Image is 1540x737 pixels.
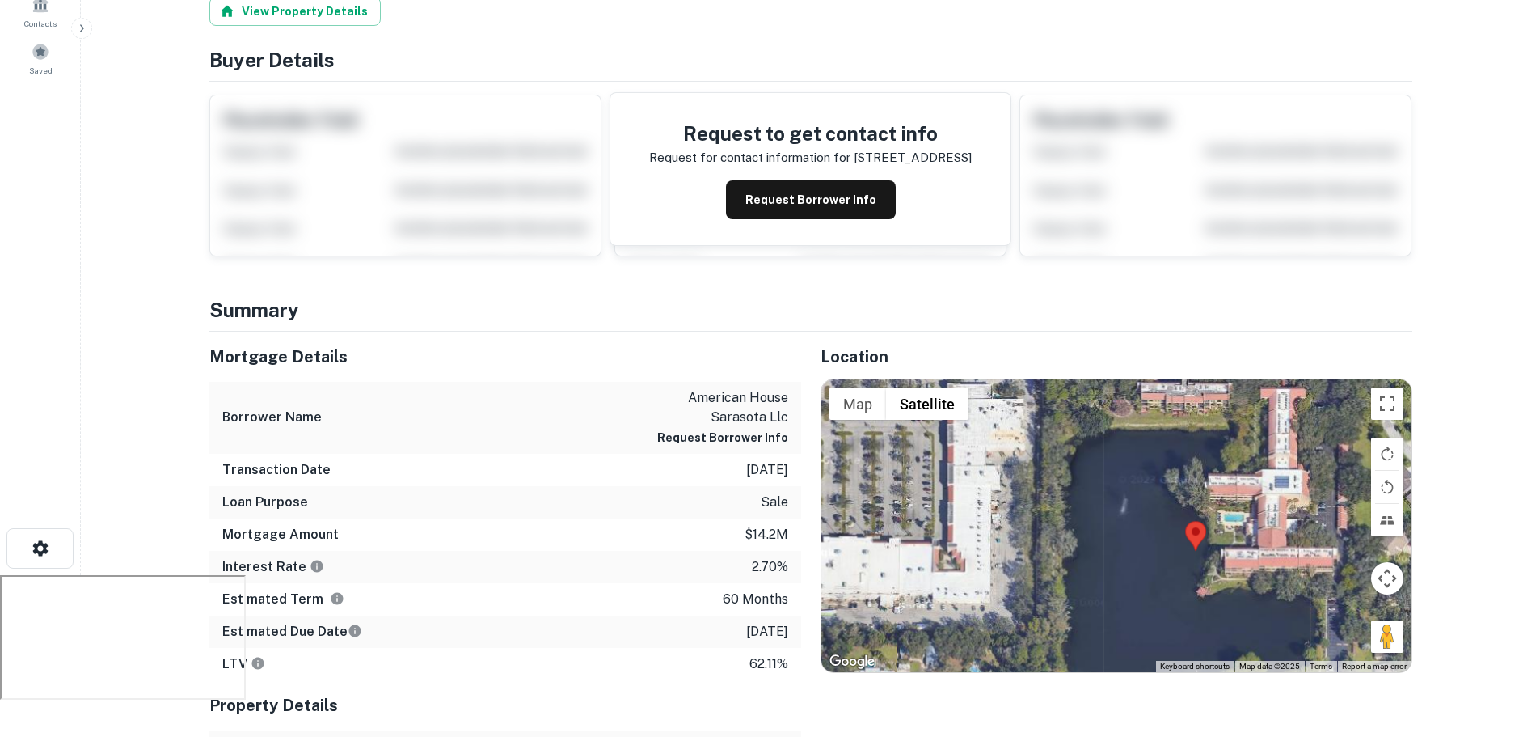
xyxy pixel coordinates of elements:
[854,148,972,167] p: [STREET_ADDRESS]
[752,557,788,577] p: 2.70%
[761,493,788,512] p: sale
[1371,471,1403,503] button: Rotate map counterclockwise
[829,388,886,420] button: Show street map
[209,345,801,369] h5: Mortgage Details
[1371,621,1403,653] button: Drag Pegman onto the map to open Street View
[1342,662,1407,671] a: Report a map error
[1160,661,1230,672] button: Keyboard shortcuts
[745,525,788,544] p: $14.2m
[1371,504,1403,536] button: Tilt map
[726,180,896,219] button: Request Borrower Info
[649,119,972,148] h4: Request to get contact info
[746,622,788,642] p: [DATE]
[222,525,339,544] h6: Mortgage Amount
[330,591,344,606] svg: Term is based on a standard schedule for this type of loan.
[821,345,1412,369] h5: Location
[209,295,1412,324] h4: Summary
[643,388,788,427] p: american house sarasota llc
[222,557,324,577] h6: Interest Rate
[1310,662,1332,671] a: Terms (opens in new tab)
[825,651,879,672] img: Google
[825,651,879,672] a: Open this area in Google Maps (opens a new window)
[222,408,322,427] h6: Borrower Name
[886,388,968,420] button: Show satellite imagery
[222,460,331,480] h6: Transaction Date
[209,45,1412,74] h4: Buyer Details
[723,590,788,609] p: 60 months
[209,693,801,718] h5: Property Details
[657,428,788,447] button: Request Borrower Info
[5,36,76,80] a: Saved
[29,64,53,77] span: Saved
[24,17,57,30] span: Contacts
[1459,608,1540,685] iframe: Chat Widget
[348,624,362,638] svg: Estimate is based on a standard schedule for this type of loan.
[1239,662,1300,671] span: Map data ©2025
[746,460,788,480] p: [DATE]
[251,656,265,671] svg: LTVs displayed on the website are for informational purposes only and may be reported incorrectly...
[222,493,308,512] h6: Loan Purpose
[1371,388,1403,420] button: Toggle fullscreen view
[1371,562,1403,595] button: Map camera controls
[310,559,324,574] svg: The interest rates displayed on the website are for informational purposes only and may be report...
[1371,438,1403,470] button: Rotate map clockwise
[222,590,344,609] h6: Estimated Term
[749,654,788,674] p: 62.11%
[649,148,850,167] p: Request for contact information for
[222,622,362,642] h6: Estimated Due Date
